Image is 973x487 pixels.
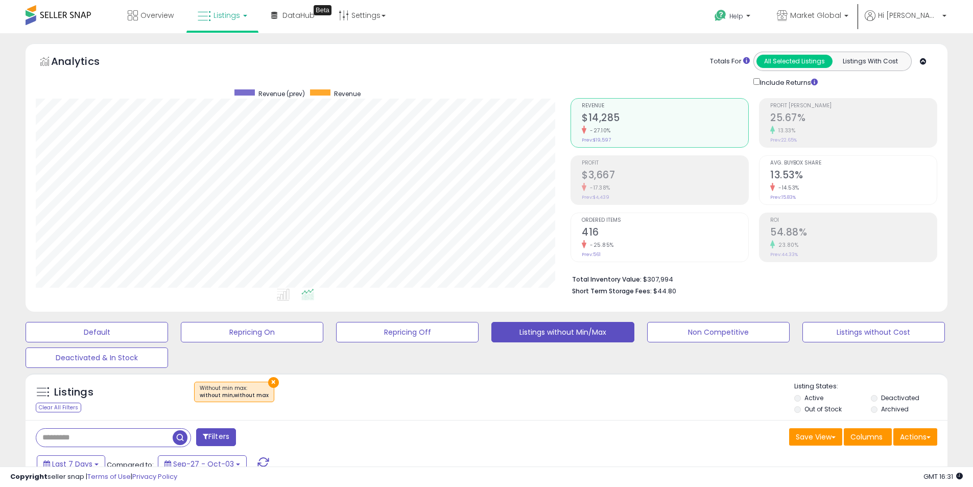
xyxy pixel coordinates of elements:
label: Deactivated [881,393,919,402]
b: Total Inventory Value: [572,275,642,284]
h2: $14,285 [582,112,748,126]
p: Listing States: [794,382,947,391]
span: Revenue (prev) [258,89,305,98]
span: Profit [PERSON_NAME] [770,103,937,109]
a: Hi [PERSON_NAME] [865,10,946,33]
span: ROI [770,218,937,223]
small: Prev: $19,597 [582,137,611,143]
div: Totals For [710,57,750,66]
button: Last 7 Days [37,455,105,473]
h2: 25.67% [770,112,937,126]
label: Active [804,393,823,402]
button: Listings without Min/Max [491,322,634,342]
h2: 416 [582,226,748,240]
span: Ordered Items [582,218,748,223]
button: Listings With Cost [832,55,908,68]
a: Terms of Use [87,472,131,481]
i: Get Help [714,9,727,22]
div: seller snap | | [10,472,177,482]
label: Archived [881,405,909,413]
small: Prev: 15.83% [770,194,796,200]
small: -14.53% [775,184,799,192]
span: Profit [582,160,748,166]
button: Actions [893,428,937,446]
strong: Copyright [10,472,48,481]
button: Repricing On [181,322,323,342]
button: Listings without Cost [802,322,945,342]
span: Revenue [334,89,361,98]
button: Save View [789,428,842,446]
small: Prev: 44.33% [770,251,798,258]
button: × [268,377,279,388]
span: Avg. Buybox Share [770,160,937,166]
small: -27.10% [586,127,611,134]
div: Tooltip anchor [314,5,331,15]
span: Compared to: [107,460,154,470]
button: Default [26,322,168,342]
small: Prev: 22.65% [770,137,797,143]
h2: 54.88% [770,226,937,240]
span: Hi [PERSON_NAME] [878,10,939,20]
span: DataHub [282,10,315,20]
div: without min,without max [200,392,269,399]
small: 13.33% [775,127,795,134]
label: Out of Stock [804,405,842,413]
h2: 13.53% [770,169,937,183]
span: Overview [140,10,174,20]
span: Help [729,12,743,20]
button: Deactivated & In Stock [26,347,168,368]
b: Short Term Storage Fees: [572,287,652,295]
button: Repricing Off [336,322,479,342]
span: Last 7 Days [52,459,92,469]
a: Privacy Policy [132,472,177,481]
a: Help [706,2,761,33]
span: 2025-10-13 16:31 GMT [923,472,963,481]
button: Columns [844,428,892,446]
button: Sep-27 - Oct-03 [158,455,247,473]
span: Sep-27 - Oct-03 [173,459,234,469]
h2: $3,667 [582,169,748,183]
button: Non Competitive [647,322,790,342]
small: -25.85% [586,241,614,249]
h5: Analytics [51,54,120,71]
div: Include Returns [746,76,830,88]
small: Prev: $4,439 [582,194,609,200]
span: Revenue [582,103,748,109]
span: $44.80 [653,286,676,296]
li: $307,994 [572,272,930,285]
span: Listings [213,10,240,20]
button: All Selected Listings [756,55,833,68]
span: Columns [850,432,883,442]
span: Market Global [790,10,841,20]
small: Prev: 561 [582,251,601,258]
small: -17.38% [586,184,610,192]
span: Without min max : [200,384,269,400]
h5: Listings [54,385,93,400]
div: Clear All Filters [36,403,81,412]
button: Filters [196,428,236,446]
small: 23.80% [775,241,798,249]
